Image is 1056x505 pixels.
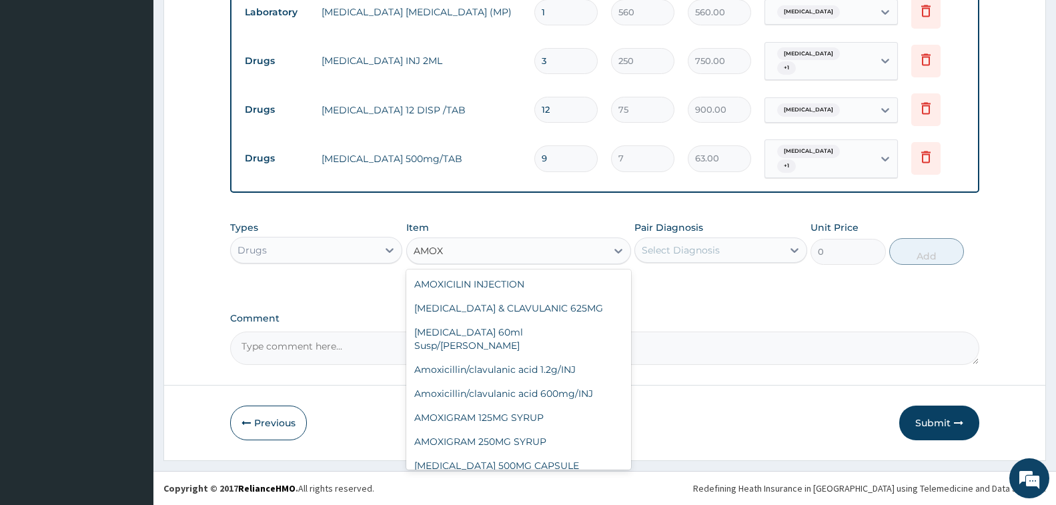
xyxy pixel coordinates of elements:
[69,75,224,92] div: Chat with us now
[406,382,631,406] div: Amoxicillin/clavulanic acid 600mg/INJ
[777,5,840,19] span: [MEDICAL_DATA]
[406,221,429,234] label: Item
[315,97,528,123] td: [MEDICAL_DATA] 12 DISP /TAB
[777,145,840,158] span: [MEDICAL_DATA]
[406,320,631,358] div: [MEDICAL_DATA] 60ml Susp/[PERSON_NAME]
[238,146,315,171] td: Drugs
[77,168,184,303] span: We're online!
[315,145,528,172] td: [MEDICAL_DATA] 500mg/TAB
[406,296,631,320] div: [MEDICAL_DATA] & CLAVULANIC 625MG
[7,364,254,411] textarea: Type your message and hit 'Enter'
[811,221,859,234] label: Unit Price
[238,49,315,73] td: Drugs
[899,406,979,440] button: Submit
[230,313,979,324] label: Comment
[315,47,528,74] td: [MEDICAL_DATA] INJ 2ML
[238,97,315,122] td: Drugs
[406,272,631,296] div: AMOXICILIN INJECTION
[238,482,296,494] a: RelianceHMO
[230,406,307,440] button: Previous
[406,406,631,430] div: AMOXIGRAM 125MG SYRUP
[230,222,258,233] label: Types
[406,430,631,454] div: AMOXIGRAM 250MG SYRUP
[406,358,631,382] div: Amoxicillin/clavulanic acid 1.2g/INJ
[777,103,840,117] span: [MEDICAL_DATA]
[163,482,298,494] strong: Copyright © 2017 .
[25,67,54,100] img: d_794563401_company_1708531726252_794563401
[406,454,631,478] div: [MEDICAL_DATA] 500MG CAPSULE
[153,471,1056,505] footer: All rights reserved.
[634,221,703,234] label: Pair Diagnosis
[777,61,796,75] span: + 1
[219,7,251,39] div: Minimize live chat window
[889,238,964,265] button: Add
[777,159,796,173] span: + 1
[693,482,1046,495] div: Redefining Heath Insurance in [GEOGRAPHIC_DATA] using Telemedicine and Data Science!
[777,47,840,61] span: [MEDICAL_DATA]
[237,243,267,257] div: Drugs
[642,243,720,257] div: Select Diagnosis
